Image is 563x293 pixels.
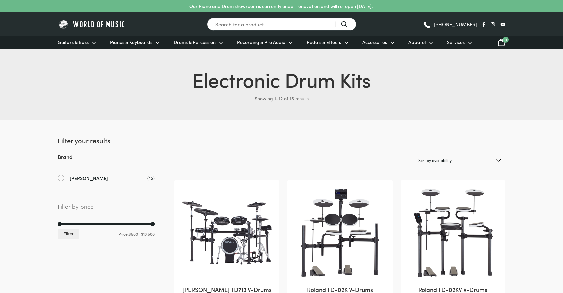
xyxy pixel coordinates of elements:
[58,202,155,217] span: Filter by price
[307,39,341,46] span: Pedals & Effects
[418,153,501,168] select: Shop order
[294,187,386,279] img: Roland TD-02K V-Drums Compact Complete Electronic Drum Kit Front
[110,39,152,46] span: Pianos & Keyboards
[174,39,216,46] span: Drums & Percussion
[189,3,373,10] p: Our Piano and Drum showroom is currently under renovation and will re-open [DATE].
[147,174,155,181] span: (15)
[58,229,79,239] button: Filter
[207,18,356,31] input: Search for a product ...
[129,231,138,237] span: $580
[466,220,563,293] iframe: Chat with our support team
[70,174,108,182] span: [PERSON_NAME]
[434,22,477,27] span: [PHONE_NUMBER]
[408,39,426,46] span: Apparel
[362,39,387,46] span: Accessories
[58,93,505,104] p: Showing 1–12 of 15 results
[58,174,155,182] a: [PERSON_NAME]
[58,229,155,239] div: Price: —
[423,19,477,29] a: [PHONE_NUMBER]
[58,39,89,46] span: Guitars & Bass
[407,187,499,279] img: Roland TD-02KV V-Drums Complete Electronic Drum Kit Front
[447,39,465,46] span: Services
[58,153,155,182] div: Brand
[237,39,285,46] span: Recording & Pro Audio
[503,37,509,43] span: 0
[58,65,505,93] h1: Electronic Drum Kits
[141,231,155,237] span: $13,500
[58,136,155,145] h2: Filter your results
[58,153,155,166] h3: Brand
[181,187,273,279] img: Roland TD713 V-Drums Digital Drumkit Front
[58,19,126,29] img: World of Music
